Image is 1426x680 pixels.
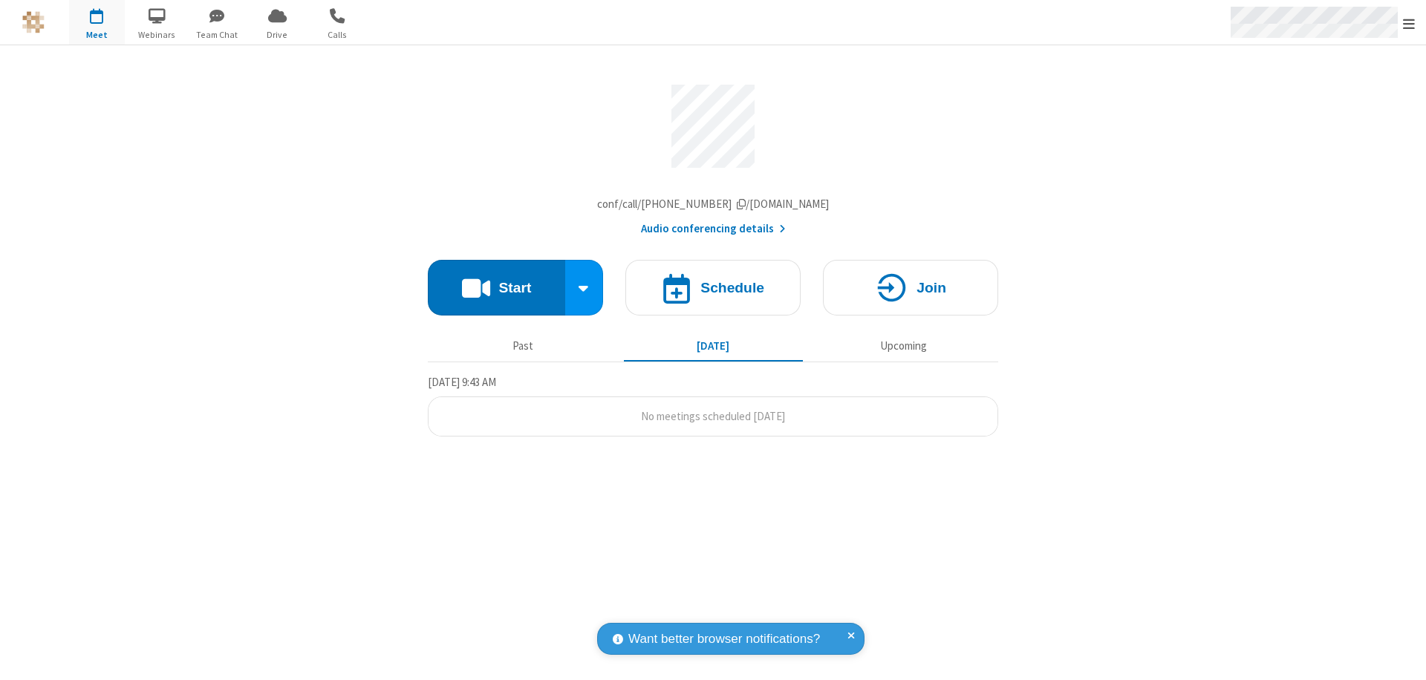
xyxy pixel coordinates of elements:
span: Calls [310,28,365,42]
button: Past [434,332,613,360]
span: Copy my meeting room link [597,197,830,211]
span: Webinars [129,28,185,42]
button: Audio conferencing details [641,220,786,238]
section: Account details [428,73,998,238]
span: Drive [250,28,305,42]
button: [DATE] [624,332,803,360]
button: Copy my meeting room linkCopy my meeting room link [597,196,830,213]
div: Start conference options [565,260,604,316]
section: Today's Meetings [428,373,998,437]
h4: Join [917,281,946,295]
img: QA Selenium DO NOT DELETE OR CHANGE [22,11,45,33]
h4: Schedule [700,281,764,295]
span: Want better browser notifications? [628,630,820,649]
button: Schedule [625,260,801,316]
button: Upcoming [814,332,993,360]
span: Meet [69,28,125,42]
button: Join [823,260,998,316]
span: [DATE] 9:43 AM [428,375,496,389]
span: Team Chat [189,28,245,42]
span: No meetings scheduled [DATE] [641,409,785,423]
button: Start [428,260,565,316]
h4: Start [498,281,531,295]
